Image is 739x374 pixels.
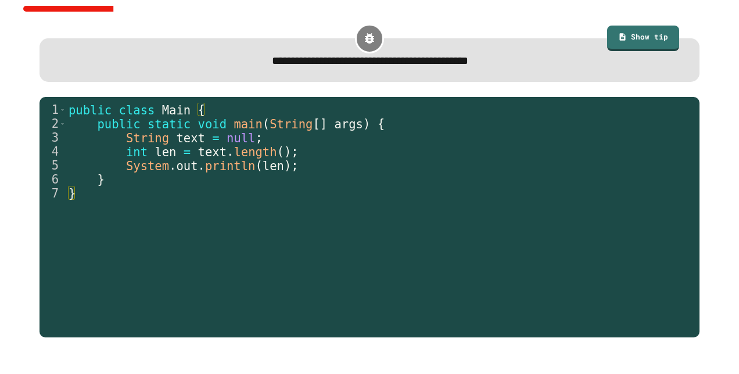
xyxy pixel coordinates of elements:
a: Show tip [607,26,679,51]
div: 5 [40,159,66,172]
span: text [177,131,205,145]
span: out [177,159,198,173]
div: 1 [40,103,66,117]
span: Main [162,103,191,117]
span: println [205,159,256,173]
span: Toggle code folding, rows 2 through 6 [59,117,66,131]
span: String [126,131,169,145]
span: public [69,103,112,117]
span: class [119,103,155,117]
span: main [234,117,263,131]
span: length [234,145,277,159]
span: String [270,117,313,131]
span: = [212,131,219,145]
span: static [148,117,191,131]
span: args [335,117,363,131]
div: 4 [40,145,66,159]
div: 3 [40,131,66,145]
span: null [227,131,255,145]
span: int [126,145,148,159]
span: len [155,145,177,159]
span: = [184,145,191,159]
div: 2 [40,117,66,131]
span: len [263,159,284,173]
span: Toggle code folding, rows 1 through 7 [59,103,66,117]
span: System [126,159,169,173]
span: void [198,117,227,131]
span: public [98,117,141,131]
span: text [198,145,227,159]
div: 6 [40,172,66,186]
div: 7 [40,186,66,200]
